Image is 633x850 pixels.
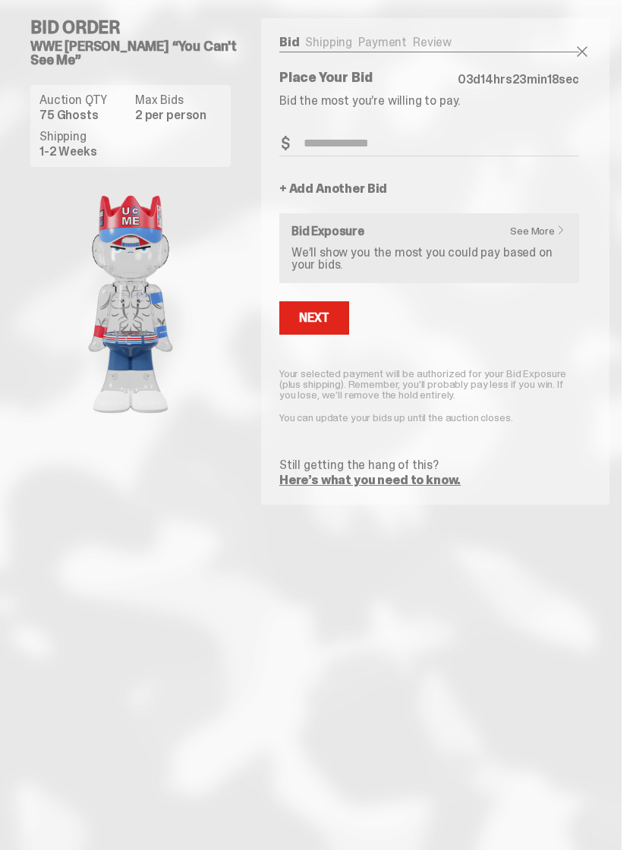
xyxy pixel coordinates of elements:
h6: Bid Exposure [291,225,567,238]
dt: Auction QTY [39,94,126,106]
a: + Add Another Bid [279,183,387,195]
p: Bid the most you’re willing to pay. [279,95,579,107]
p: d hrs min sec [458,74,579,86]
h5: WWE [PERSON_NAME] “You Can't See Me” [30,39,243,67]
span: 23 [512,71,527,87]
span: 14 [480,71,493,87]
a: Here’s what you need to know. [279,472,461,488]
dd: 2 per person [135,109,222,121]
span: $ [281,136,290,151]
h4: Bid Order [30,18,243,36]
dt: Shipping [39,131,126,143]
p: Still getting the hang of this? [279,459,579,471]
p: Your selected payment will be authorized for your Bid Exposure (plus shipping). Remember, you’ll ... [279,368,579,400]
dt: Max Bids [135,94,222,106]
span: 03 [458,71,474,87]
button: Next [279,301,349,335]
a: Bid [279,34,300,50]
span: 18 [547,71,559,87]
p: You can update your bids up until the auction closes. [279,412,579,423]
div: Next [299,312,329,324]
dd: 1-2 Weeks [39,146,126,158]
img: product image [30,179,231,430]
dd: 75 Ghosts [39,109,126,121]
p: We’ll show you the most you could pay based on your bids. [291,247,567,271]
a: See More [510,225,573,236]
p: Place Your Bid [279,71,458,84]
